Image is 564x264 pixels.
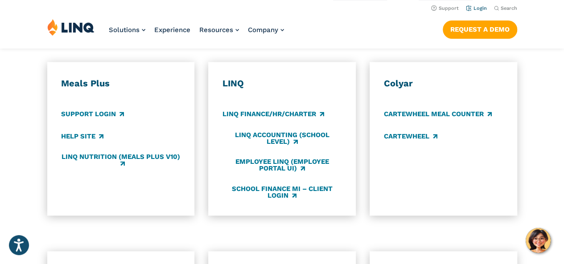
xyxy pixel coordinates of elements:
a: Help Site [61,131,103,141]
h3: Meals Plus [61,78,180,89]
a: CARTEWHEEL [384,131,437,141]
a: Request a Demo [443,20,517,38]
a: Login [466,5,487,11]
h3: Colyar [384,78,503,89]
a: LINQ Finance/HR/Charter [222,110,324,119]
span: Search [501,5,517,11]
span: Resources [199,26,233,34]
a: Experience [154,26,190,34]
span: Company [248,26,278,34]
a: LINQ Nutrition (Meals Plus v10) [61,153,180,168]
nav: Button Navigation [443,19,517,38]
a: Employee LINQ (Employee Portal UI) [222,158,342,173]
a: Solutions [109,26,145,34]
a: LINQ Accounting (school level) [222,131,342,146]
h3: LINQ [222,78,342,89]
a: Company [248,26,284,34]
span: Solutions [109,26,140,34]
a: School Finance MI – Client Login [222,185,342,199]
nav: Primary Navigation [109,19,284,48]
button: Open Search Bar [494,5,517,12]
a: Resources [199,26,239,34]
img: LINQ | K‑12 Software [47,19,95,36]
a: CARTEWHEEL Meal Counter [384,110,492,119]
a: Support [431,5,459,11]
button: Hello, have a question? Let’s chat. [526,228,551,253]
a: Support Login [61,110,124,119]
